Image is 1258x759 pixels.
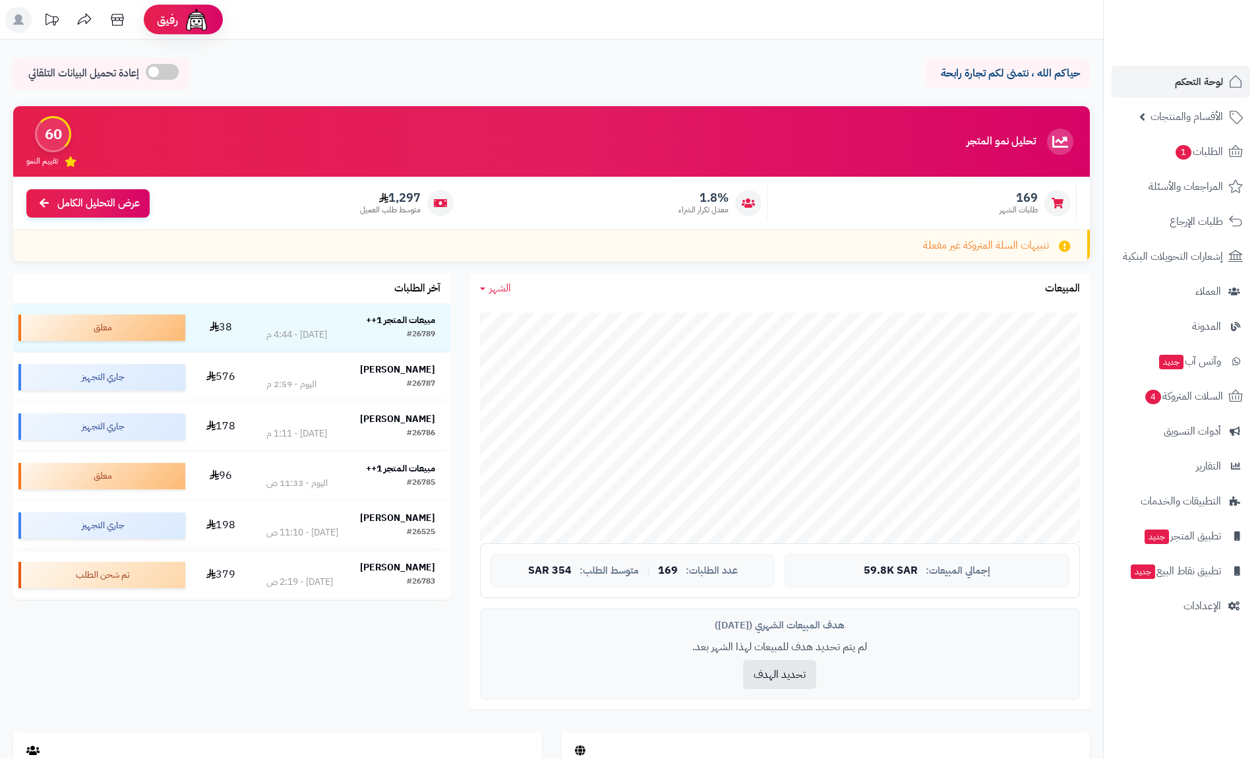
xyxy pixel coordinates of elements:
[678,204,729,216] span: معدل تكرار الشراء
[923,238,1049,253] span: تنبيهات السلة المتروكة غير مفعلة
[157,12,178,28] span: رفيق
[528,565,572,577] span: 354 SAR
[360,511,435,525] strong: [PERSON_NAME]
[191,402,251,451] td: 178
[35,7,68,36] a: تحديثات المنصة
[266,477,328,490] div: اليوم - 11:33 ص
[360,191,421,205] span: 1,297
[360,204,421,216] span: متوسط طلب العميل
[1164,422,1221,440] span: أدوات التسويق
[26,156,58,167] span: تقييم النمو
[1045,283,1080,295] h3: المبيعات
[480,281,511,296] a: الشهر
[407,328,435,342] div: #26789
[18,562,185,588] div: تم شحن الطلب
[266,328,327,342] div: [DATE] - 4:44 م
[1112,206,1250,237] a: طلبات الإرجاع
[1174,142,1223,161] span: الطلبات
[686,565,738,576] span: عدد الطلبات:
[580,565,639,576] span: متوسط الطلب:
[1112,450,1250,482] a: التقارير
[1170,212,1223,231] span: طلبات الإرجاع
[360,363,435,377] strong: [PERSON_NAME]
[1195,282,1221,301] span: العملاء
[26,189,150,218] a: عرض التحليل الكامل
[18,413,185,440] div: جاري التجهيز
[407,427,435,440] div: #26786
[1175,73,1223,91] span: لوحة التحكم
[1145,390,1161,404] span: 4
[394,283,440,295] h3: آخر الطلبات
[360,412,435,426] strong: [PERSON_NAME]
[1192,317,1221,336] span: المدونة
[1145,530,1169,544] span: جديد
[1112,555,1250,587] a: تطبيق نقاط البيعجديد
[1141,492,1221,510] span: التطبيقات والخدمات
[1112,276,1250,307] a: العملاء
[491,619,1069,632] div: هدف المبيعات الشهري ([DATE])
[1196,457,1221,475] span: التقارير
[407,576,435,589] div: #26783
[1000,191,1038,205] span: 169
[1112,485,1250,517] a: التطبيقات والخدمات
[366,313,435,327] strong: مبيعات المتجر 1++
[18,463,185,489] div: معلق
[1143,527,1221,545] span: تطبيق المتجر
[1112,241,1250,272] a: إشعارات التحويلات البنكية
[1112,520,1250,552] a: تطبيق المتجرجديد
[266,427,327,440] div: [DATE] - 1:11 م
[266,526,338,539] div: [DATE] - 11:10 ص
[1112,415,1250,447] a: أدوات التسويق
[407,526,435,539] div: #26525
[18,315,185,341] div: معلق
[647,566,650,576] span: |
[1131,564,1155,579] span: جديد
[57,196,140,211] span: عرض التحليل الكامل
[926,565,990,576] span: إجمالي المبيعات:
[191,303,251,352] td: 38
[1112,171,1250,202] a: المراجعات والأسئلة
[266,576,333,589] div: [DATE] - 2:19 ص
[1112,136,1250,167] a: الطلبات1
[1129,562,1221,580] span: تطبيق نقاط البيع
[360,561,435,574] strong: [PERSON_NAME]
[18,512,185,539] div: جاري التجهيز
[678,191,729,205] span: 1.8%
[1144,387,1223,406] span: السلات المتروكة
[191,551,251,599] td: 379
[1183,597,1221,615] span: الإعدادات
[183,7,210,33] img: ai-face.png
[658,565,678,577] span: 169
[266,378,316,391] div: اليوم - 2:59 م
[1159,355,1183,369] span: جديد
[1000,204,1038,216] span: طلبات الشهر
[407,378,435,391] div: #26787
[1112,311,1250,342] a: المدونة
[864,565,918,577] span: 59.8K SAR
[967,136,1036,148] h3: تحليل نمو المتجر
[1112,590,1250,622] a: الإعدادات
[407,477,435,490] div: #26785
[1123,247,1223,266] span: إشعارات التحويلات البنكية
[366,462,435,475] strong: مبيعات المتجر 1++
[491,640,1069,655] p: لم يتم تحديد هدف للمبيعات لهذا الشهر بعد.
[18,364,185,390] div: جاري التجهيز
[191,353,251,402] td: 576
[191,452,251,501] td: 96
[935,66,1080,81] p: حياكم الله ، نتمنى لكم تجارة رابحة
[1112,346,1250,377] a: وآتس آبجديد
[1176,145,1191,160] span: 1
[1112,66,1250,98] a: لوحة التحكم
[1149,177,1223,196] span: المراجعات والأسئلة
[1112,380,1250,412] a: السلات المتروكة4
[489,280,511,296] span: الشهر
[1158,352,1221,371] span: وآتس آب
[28,66,139,81] span: إعادة تحميل البيانات التلقائي
[743,660,816,689] button: تحديد الهدف
[191,501,251,550] td: 198
[1151,107,1223,126] span: الأقسام والمنتجات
